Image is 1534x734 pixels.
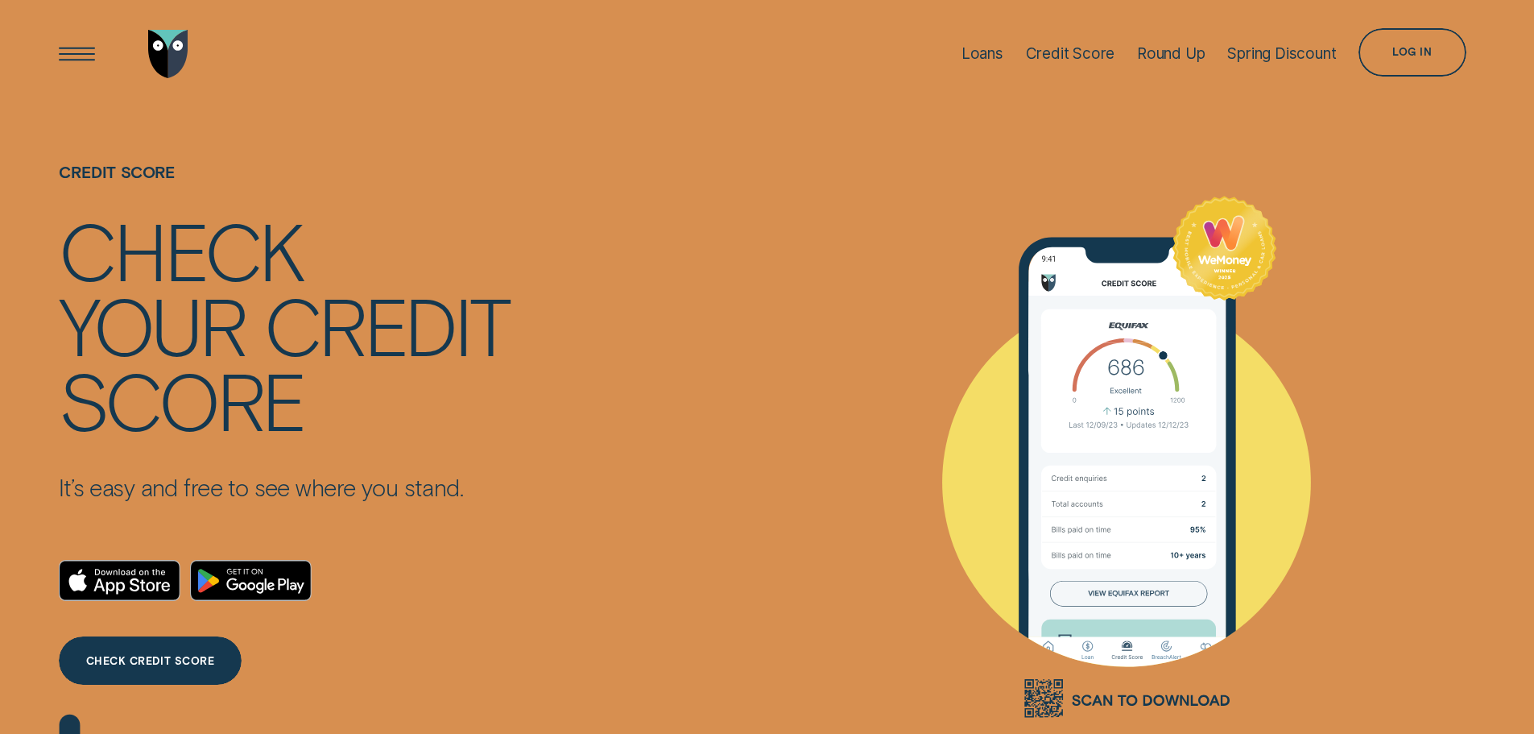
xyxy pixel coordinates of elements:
[1026,44,1115,63] div: Credit Score
[59,560,180,601] a: Download on the App Store
[59,212,509,437] h4: Check your credit score
[1137,44,1205,63] div: Round Up
[1227,44,1336,63] div: Spring Discount
[59,212,303,287] div: Check
[59,473,509,502] p: It’s easy and free to see where you stand.
[148,30,188,78] img: Wisr
[59,163,509,212] h1: Credit Score
[190,560,312,601] a: Android App on Google Play
[53,30,101,78] button: Open Menu
[59,362,304,437] div: score
[59,287,245,362] div: your
[961,44,1003,63] div: Loans
[59,637,241,685] a: CHECK CREDIT SCORE
[264,287,509,362] div: credit
[1358,28,1466,77] button: Log in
